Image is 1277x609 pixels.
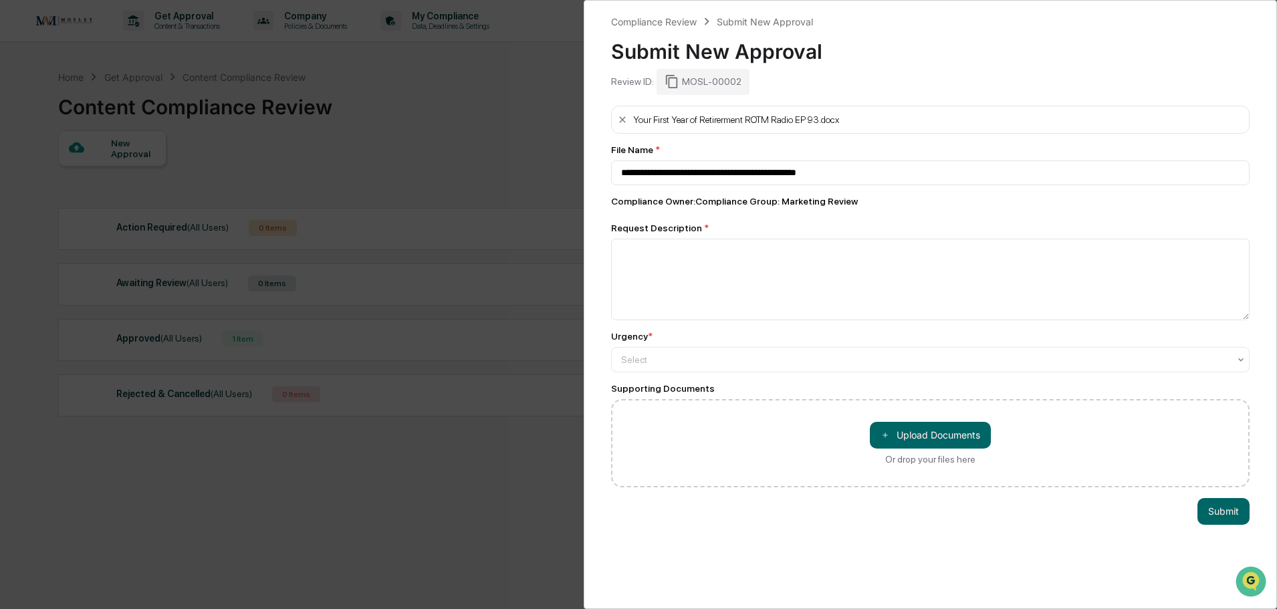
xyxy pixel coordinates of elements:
p: How can we help? [13,28,243,49]
span: Preclearance [27,168,86,182]
div: File Name [611,144,1250,155]
iframe: Open customer support [1234,565,1270,601]
a: 🔎Data Lookup [8,189,90,213]
div: Submit New Approval [717,16,813,27]
a: Powered byPylon [94,226,162,237]
button: Or drop your files here [870,422,991,449]
div: We're available if you need us! [45,116,169,126]
span: Data Lookup [27,194,84,207]
div: Or drop your files here [885,454,975,465]
span: Pylon [133,227,162,237]
div: Request Description [611,223,1250,233]
div: Supporting Documents [611,383,1250,394]
div: Compliance Review [611,16,697,27]
img: 1746055101610-c473b297-6a78-478c-a979-82029cc54cd1 [13,102,37,126]
div: Start new chat [45,102,219,116]
div: 🗄️ [97,170,108,180]
span: ＋ [881,429,890,441]
span: Attestations [110,168,166,182]
div: Compliance Owner : Compliance Group: Marketing Review [611,196,1250,207]
div: Submit New Approval [611,29,1250,64]
button: Start new chat [227,106,243,122]
a: 🖐️Preclearance [8,163,92,187]
div: 🖐️ [13,170,24,180]
div: Review ID: [611,76,654,87]
button: Submit [1197,498,1250,525]
a: 🗄️Attestations [92,163,171,187]
div: MOSL-00002 [657,69,749,94]
div: Your First Year of Retirerment ROTM Radio EP 93.docx [633,114,839,125]
div: Urgency [611,331,653,342]
div: 🔎 [13,195,24,206]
